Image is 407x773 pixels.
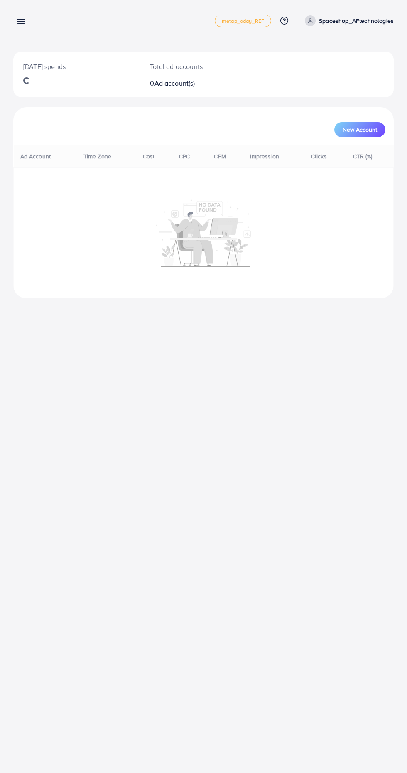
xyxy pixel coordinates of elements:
[23,62,130,71] p: [DATE] spends
[154,79,195,88] span: Ad account(s)
[222,18,264,24] span: metap_oday_REF
[215,15,271,27] a: metap_oday_REF
[334,122,385,137] button: New Account
[150,62,225,71] p: Total ad accounts
[343,127,377,133] span: New Account
[302,15,394,26] a: Spaceshop_AFtechnologies
[150,79,225,87] h2: 0
[319,16,394,26] p: Spaceshop_AFtechnologies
